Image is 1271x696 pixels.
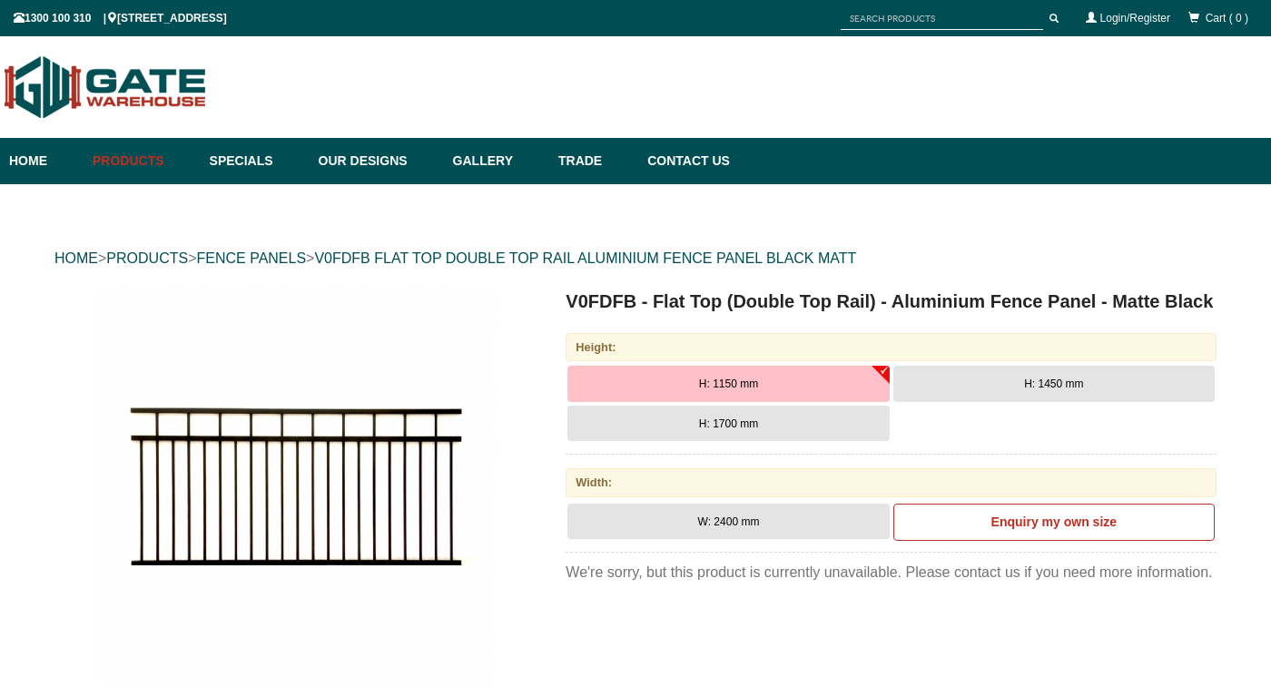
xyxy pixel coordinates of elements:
a: Login/Register [1100,12,1170,25]
div: We're sorry, but this product is currently unavailable. Please contact us if you need more inform... [566,562,1217,583]
b: Enquiry my own size [991,515,1117,529]
button: W: 2400 mm [567,504,889,540]
span: H: 1450 mm [1024,377,1083,390]
div: Width: [566,468,1217,496]
div: > > > [54,230,1217,288]
span: W: 2400 mm [698,515,760,528]
a: PRODUCTS [106,250,188,266]
a: Specials [201,138,310,184]
a: Trade [549,138,638,184]
img: V0FDFB - Flat Top (Double Top Rail) - Aluminium Fence Panel - Matte Black - H: 1150 mm W: 1950 mm... [97,288,497,687]
a: Contact Us [638,138,730,184]
a: HOME [54,250,98,266]
button: H: 1700 mm [567,406,889,442]
span: H: 1700 mm [699,417,758,430]
span: Cart ( 0 ) [1206,12,1248,25]
a: Home [9,138,84,184]
a: V0FDFB - Flat Top (Double Top Rail) - Aluminium Fence Panel - Matte Black - H: 1150 mm W: 1950 mm... [56,288,537,687]
a: V0FDFB FLAT TOP DOUBLE TOP RAIL ALUMINIUM FENCE PANEL BLACK MATT [314,250,856,266]
a: Products [84,138,201,184]
button: H: 1150 mm [567,366,889,402]
button: H: 1450 mm [893,366,1215,402]
a: Our Designs [310,138,444,184]
div: Height: [566,333,1217,361]
a: Gallery [444,138,549,184]
a: Enquiry my own size [893,504,1215,542]
span: H: 1150 mm [699,377,758,390]
span: 1300 100 310 | [STREET_ADDRESS] [14,12,227,25]
a: FENCE PANELS [196,250,306,266]
h1: V0FDFB - Flat Top (Double Top Rail) - Aluminium Fence Panel - Matte Black [566,288,1217,315]
input: SEARCH PRODUCTS [841,7,1043,30]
